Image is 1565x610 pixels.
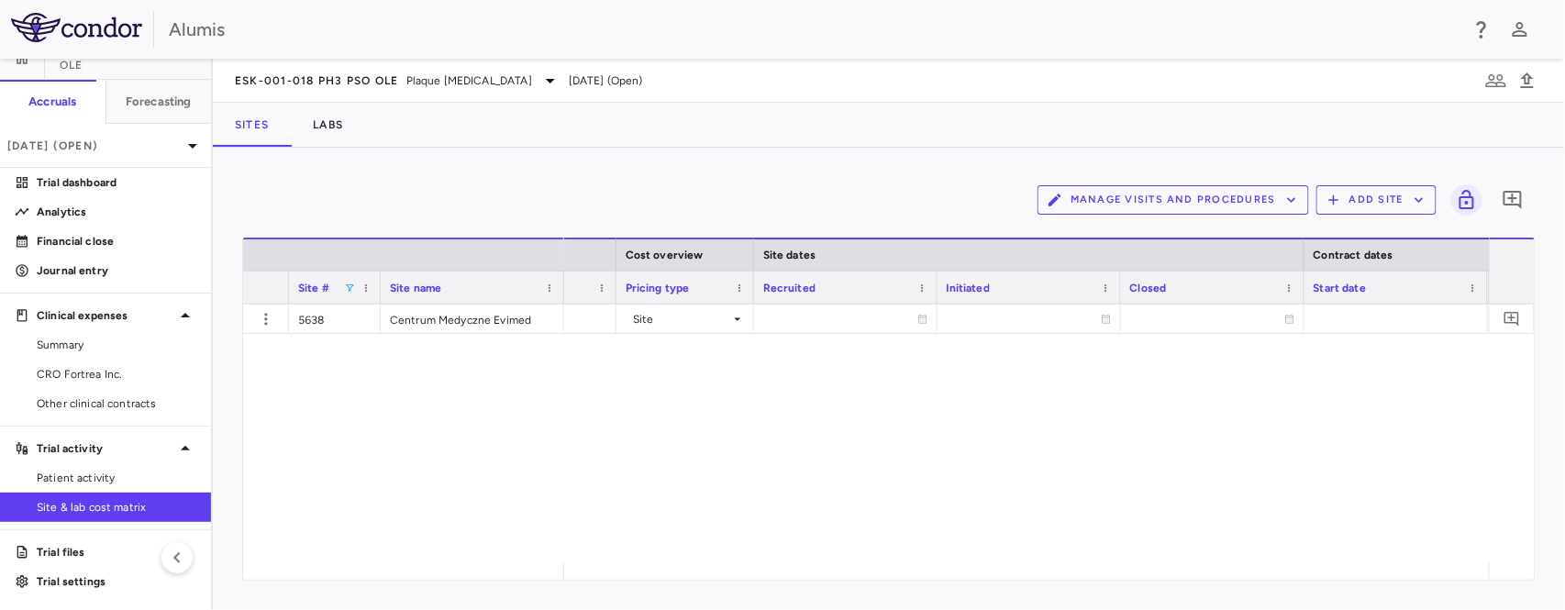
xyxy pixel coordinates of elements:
[406,72,532,89] span: Plaque [MEDICAL_DATA]
[633,305,730,334] div: Site
[381,305,564,333] div: Centrum Medyczne Evimed
[37,233,196,250] p: Financial close
[235,73,399,88] span: ESK-001-018 Ph3 PsO OLE
[37,337,196,353] span: Summary
[126,94,192,110] h6: Forecasting
[37,573,196,590] p: Trial settings
[37,366,196,383] span: CRO Fortrea Inc.
[1502,189,1524,211] svg: Add comment
[1497,184,1528,216] button: Add comment
[1444,184,1482,216] span: You do not have permission to lock or unlock grids
[947,282,990,294] span: Initiated
[1504,310,1521,327] svg: Add comment
[11,13,142,42] img: logo-full-BYUhSk78.svg
[37,470,196,486] span: Patient activity
[37,544,196,560] p: Trial files
[1316,185,1437,215] button: Add Site
[1038,185,1309,215] button: Manage Visits and Procedures
[37,499,196,516] span: Site & lab cost matrix
[291,103,365,147] button: Labs
[1314,282,1367,294] span: Start date
[28,94,76,110] h6: Accruals
[37,174,196,191] p: Trial dashboard
[626,282,690,294] span: Pricing type
[289,305,381,333] div: 5638
[37,395,196,412] span: Other clinical contracts
[298,282,329,294] span: Site #
[213,103,291,147] button: Sites
[763,282,816,294] span: Recruited
[169,16,1459,43] div: Alumis
[1130,282,1167,294] span: Closed
[1314,249,1393,261] span: Contract dates
[37,440,174,457] p: Trial activity
[37,307,174,324] p: Clinical expenses
[626,249,704,261] span: Cost overview
[37,204,196,220] p: Analytics
[37,262,196,279] p: Journal entry
[390,282,441,294] span: Site name
[763,249,816,261] span: Site dates
[7,138,182,154] p: [DATE] (Open)
[569,72,643,89] span: [DATE] (Open)
[1500,306,1525,331] button: Add comment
